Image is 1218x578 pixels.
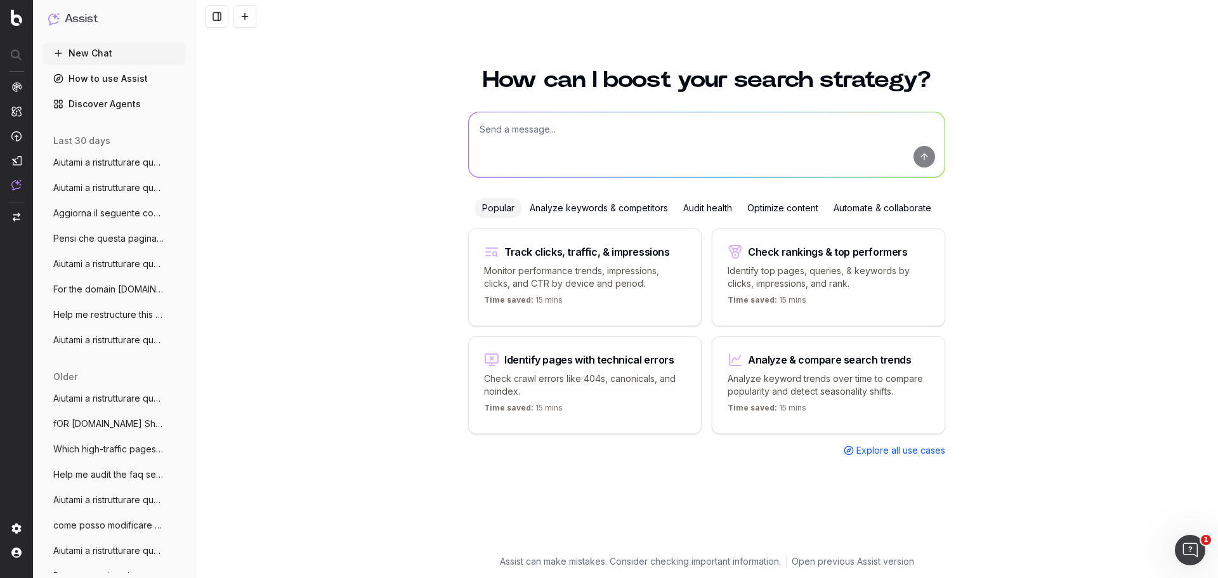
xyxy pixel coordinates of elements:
img: Assist [11,180,22,190]
button: Aiutami a ristrutturare questo articolo [43,178,185,198]
button: Pensi che questa pagina [URL] [43,228,185,249]
span: Time saved: [484,295,534,305]
button: Aiutami a ristrutturare questo articolo [43,330,185,350]
span: Time saved: [728,295,777,305]
span: Explore all use cases [856,444,945,457]
button: For the domain [DOMAIN_NAME] identi [43,279,185,299]
h1: Assist [65,10,98,28]
div: Check rankings & top performers [748,247,908,257]
p: Analyze keyword trends over time to compare popularity and detect seasonality shifts. [728,372,929,398]
h1: How can I boost your search strategy? [468,69,945,91]
button: Assist [48,10,180,28]
span: Aiutami a ristrutturare questo articolo [53,181,165,194]
button: Aiutami a ristrutturare questo articolo [43,152,185,173]
button: Aiutami a ristrutturare questo articolo [43,388,185,409]
img: Switch project [13,213,20,221]
button: New Chat [43,43,185,63]
span: Aggiorna il seguente contenuto di glossa [53,207,165,220]
button: come posso modificare questo abstract in [43,515,185,535]
img: My account [11,548,22,558]
img: Setting [11,523,22,534]
p: 15 mins [728,295,806,310]
div: Analyze keywords & competitors [522,198,676,218]
iframe: Intercom live chat [1175,535,1205,565]
p: 15 mins [728,403,806,418]
span: Aiutami a ristrutturare questo articolo [53,392,165,405]
a: Explore all use cases [844,444,945,457]
button: Help me audit the faq section of assicur [43,464,185,485]
div: Popular [475,198,522,218]
div: Audit health [676,198,740,218]
div: Optimize content [740,198,826,218]
button: Aggiorna il seguente contenuto di glossa [43,203,185,223]
div: Analyze & compare search trends [748,355,912,365]
span: Time saved: [484,403,534,412]
div: Identify pages with technical errors [504,355,674,365]
button: Aiutami a ristrutturare questo articolo [43,490,185,510]
span: 1 [1201,535,1211,545]
p: Identify top pages, queries, & keywords by clicks, impressions, and rank. [728,265,929,290]
span: Pensi che questa pagina [URL] [53,232,165,245]
a: Discover Agents [43,94,185,114]
span: Aiutami a ristrutturare questo articolo [53,544,165,557]
img: Studio [11,155,22,166]
a: How to use Assist [43,69,185,89]
span: Time saved: [728,403,777,412]
img: Intelligence [11,106,22,117]
span: Aiutami a ristrutturare questo articolo [53,156,165,169]
img: Botify logo [11,10,22,26]
span: Help me audit the faq section of assicur [53,468,165,481]
p: Monitor performance trends, impressions, clicks, and CTR by device and period. [484,265,686,290]
p: Assist can make mistakes. Consider checking important information. [500,555,781,568]
span: Help me restructure this article so that [53,308,165,321]
div: Automate & collaborate [826,198,939,218]
span: come posso modificare questo abstract in [53,519,165,532]
p: 15 mins [484,403,563,418]
a: Open previous Assist version [792,555,914,568]
span: fOR [DOMAIN_NAME] Show me the [53,417,165,430]
span: last 30 days [53,135,110,147]
p: 15 mins [484,295,563,310]
button: fOR [DOMAIN_NAME] Show me the [43,414,185,434]
button: Aiutami a ristrutturare questo articolo [43,541,185,561]
span: Aiutami a ristrutturare questo articolo [53,334,165,346]
span: older [53,371,77,383]
img: Assist [48,13,60,25]
img: Analytics [11,82,22,92]
span: Aiutami a ristrutturare questo articolo [53,494,165,506]
button: Which high-traffic pages haven’t been up [43,439,185,459]
span: For the domain [DOMAIN_NAME] identi [53,283,165,296]
div: Track clicks, traffic, & impressions [504,247,670,257]
span: Which high-traffic pages haven’t been up [53,443,165,456]
button: Help me restructure this article so that [43,305,185,325]
span: Aiutami a ristrutturare questo articolo [53,258,165,270]
p: Check crawl errors like 404s, canonicals, and noindex. [484,372,686,398]
img: Activation [11,131,22,141]
button: Aiutami a ristrutturare questo articolo [43,254,185,274]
